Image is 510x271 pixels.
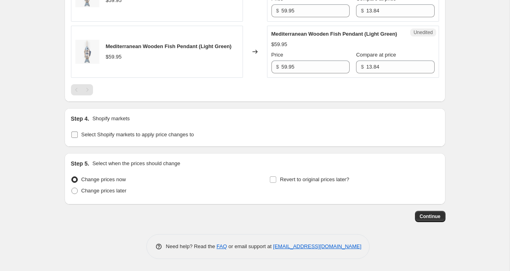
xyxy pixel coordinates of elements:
[276,64,279,70] span: $
[280,176,349,182] span: Revert to original prices later?
[356,52,396,58] span: Compare at price
[71,160,89,168] h2: Step 5.
[271,52,283,58] span: Price
[413,29,433,36] span: Unedited
[361,8,364,14] span: $
[166,243,217,249] span: Need help? Read the
[81,176,126,182] span: Change prices now
[75,40,99,64] img: Sbef7806636654e96b095667e1df5b2aaZ_80x.jpg
[81,188,127,194] span: Change prices later
[106,43,232,49] span: Mediterranean Wooden Fish Pendant (Light Green)
[273,243,361,249] a: [EMAIL_ADDRESS][DOMAIN_NAME]
[361,64,364,70] span: $
[271,31,397,37] span: Mediterranean Wooden Fish Pendant (Light Green)
[92,160,180,168] p: Select when the prices should change
[71,115,89,123] h2: Step 4.
[92,115,130,123] p: Shopify markets
[276,8,279,14] span: $
[227,243,273,249] span: or email support at
[106,53,122,61] div: $59.95
[271,40,287,49] div: $59.95
[420,213,441,220] span: Continue
[81,131,194,138] span: Select Shopify markets to apply price changes to
[217,243,227,249] a: FAQ
[415,211,445,222] button: Continue
[71,84,93,95] nav: Pagination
